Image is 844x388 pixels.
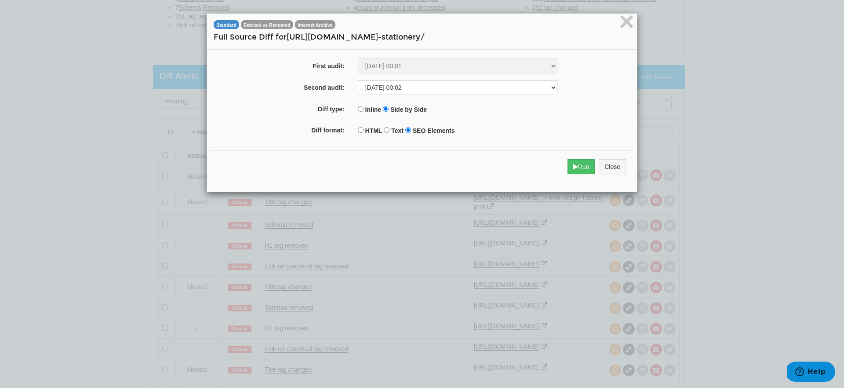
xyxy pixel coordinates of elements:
span: -stationery/ [378,33,425,42]
label: HTML [365,126,382,135]
label: Second audit: [209,80,351,92]
label: Diff type: [209,102,351,113]
span: [URL][DOMAIN_NAME] [287,33,378,42]
iframe: Opens a widget where you can find more information [787,362,835,384]
h4: Full Source Diff for [214,32,630,43]
label: Diff format: [209,123,351,135]
label: First audit: [209,59,351,70]
button: Close [599,159,626,174]
label: Inline [365,105,382,114]
span: × [619,7,634,36]
label: Side by Side [390,105,427,114]
label: SEO Elements [413,126,455,135]
label: Text [391,126,404,135]
span: Source diff between different audits [214,20,239,29]
button: Run [568,159,595,174]
span: Source diff between raw HTTP and Internet Archive [295,20,335,29]
span: Source diff between raw HTTP and Rendered HTML [241,20,293,29]
button: Close [619,14,634,32]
